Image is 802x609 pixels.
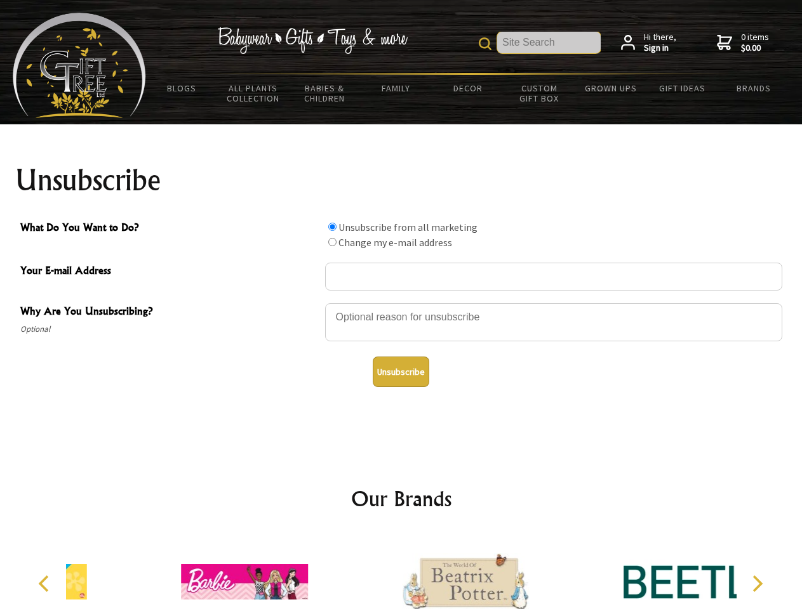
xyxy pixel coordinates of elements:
[20,322,319,337] span: Optional
[146,75,218,101] a: BLOGS
[328,238,337,246] input: What Do You Want to Do?
[13,13,146,118] img: Babyware - Gifts - Toys and more...
[328,223,337,231] input: What Do You Want to Do?
[497,32,601,53] input: Site Search
[338,236,452,249] label: Change my e-mail address
[646,75,718,101] a: Gift Ideas
[20,263,319,281] span: Your E-mail Address
[644,32,676,54] span: Hi there,
[717,32,769,54] a: 0 items$0.00
[432,75,504,101] a: Decor
[32,570,60,598] button: Previous
[373,357,429,387] button: Unsubscribe
[741,31,769,54] span: 0 items
[743,570,771,598] button: Next
[741,43,769,54] strong: $0.00
[325,303,782,341] textarea: Why Are You Unsubscribing?
[20,303,319,322] span: Why Are You Unsubscribing?
[15,165,787,195] h1: Unsubscribe
[621,32,676,54] a: Hi there,Sign in
[338,221,478,233] label: Unsubscribe from all marketing
[20,219,319,238] span: What Do You Want to Do?
[644,43,676,54] strong: Sign in
[289,75,361,112] a: Babies & Children
[218,75,290,112] a: All Plants Collection
[217,27,408,54] img: Babywear - Gifts - Toys & more
[479,37,491,50] img: product search
[325,263,782,291] input: Your E-mail Address
[575,75,646,101] a: Grown Ups
[504,75,575,112] a: Custom Gift Box
[361,75,432,101] a: Family
[25,483,777,514] h2: Our Brands
[718,75,790,101] a: Brands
